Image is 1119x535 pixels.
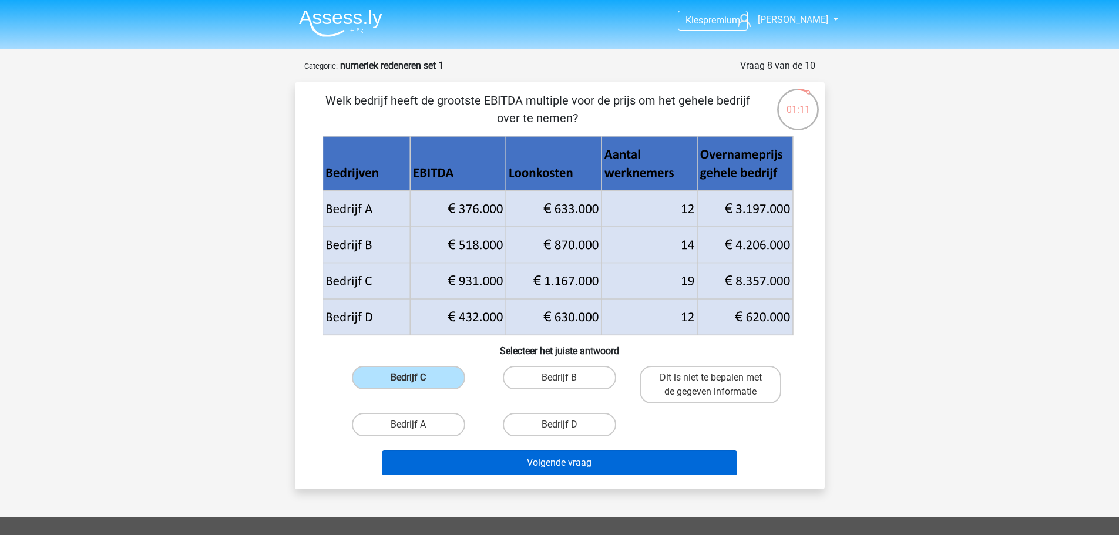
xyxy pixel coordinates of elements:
span: [PERSON_NAME] [758,14,828,25]
span: Kies [685,15,703,26]
button: Volgende vraag [382,450,737,475]
p: Welk bedrijf heeft de grootste EBITDA multiple voor de prijs om het gehele bedrijf over te nemen? [314,92,762,127]
label: Bedrijf A [352,413,465,436]
span: premium [703,15,740,26]
div: 01:11 [776,88,820,117]
div: Vraag 8 van de 10 [740,59,815,73]
label: Bedrijf B [503,366,616,389]
label: Dit is niet te bepalen met de gegeven informatie [640,366,781,403]
label: Bedrijf C [352,366,465,389]
label: Bedrijf D [503,413,616,436]
a: [PERSON_NAME] [733,13,829,27]
img: Assessly [299,9,382,37]
small: Categorie: [304,62,338,70]
a: Kiespremium [678,12,747,28]
h6: Selecteer het juiste antwoord [314,336,806,356]
strong: numeriek redeneren set 1 [340,60,443,71]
